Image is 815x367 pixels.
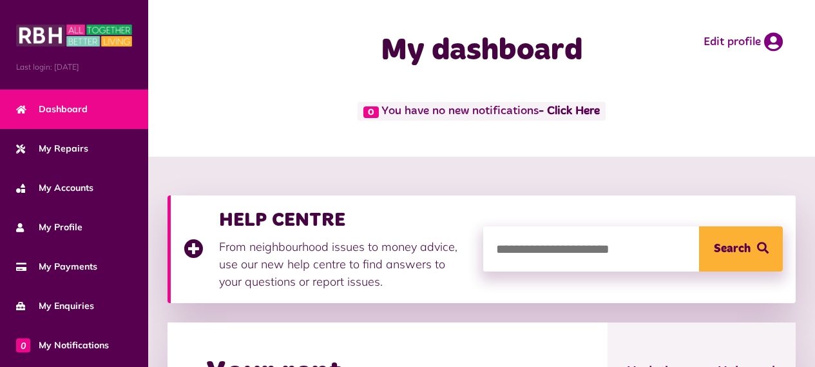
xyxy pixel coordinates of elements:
img: MyRBH [16,23,132,48]
span: 0 [363,106,379,118]
span: My Notifications [16,339,109,352]
h3: HELP CENTRE [219,208,470,232]
span: Dashboard [16,103,88,116]
span: 0 [16,338,30,352]
span: My Repairs [16,142,88,155]
span: Search [714,226,751,272]
a: Edit profile [704,32,783,52]
button: Search [699,226,783,272]
a: - Click Here [539,106,600,117]
span: My Profile [16,221,82,234]
span: My Enquiries [16,299,94,313]
span: My Accounts [16,181,93,195]
p: From neighbourhood issues to money advice, use our new help centre to find answers to your questi... [219,238,470,290]
h1: My dashboard [328,32,636,70]
span: Last login: [DATE] [16,61,132,73]
span: My Payments [16,260,97,273]
span: You have no new notifications [358,102,606,121]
